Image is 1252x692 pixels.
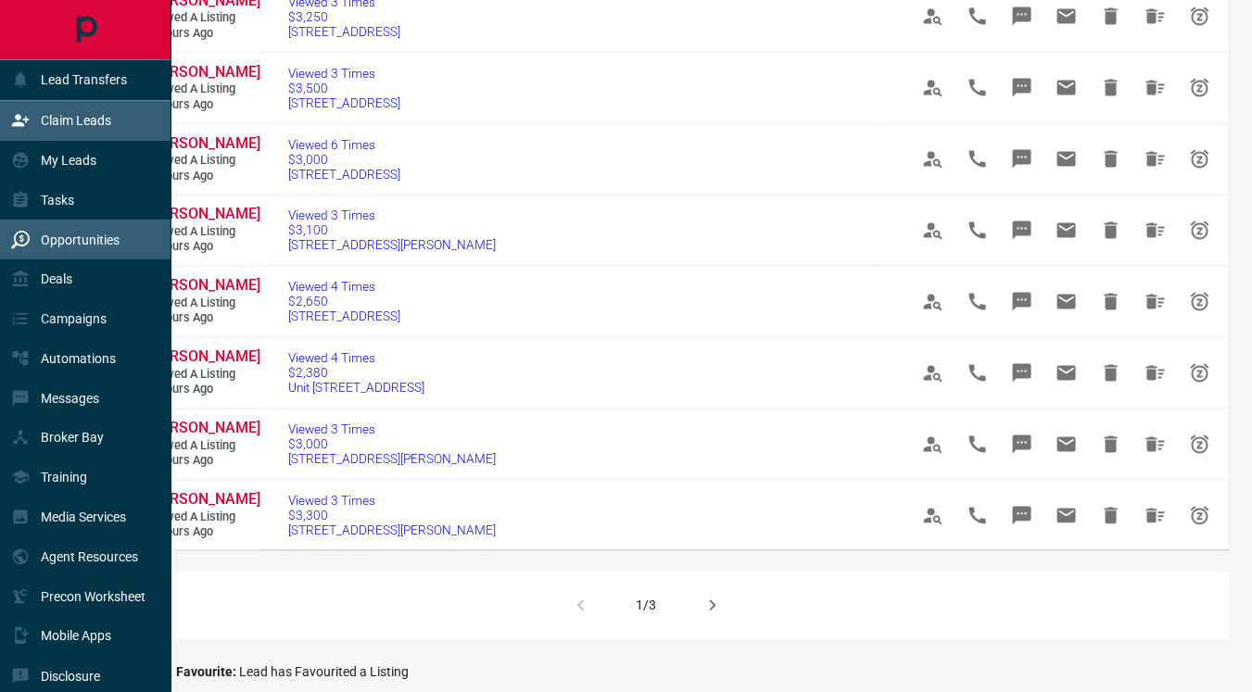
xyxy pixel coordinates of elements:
span: View Profile [911,422,955,467]
span: Hide All from Jean Espiritu [1133,137,1178,182]
span: Viewed a Listing [148,153,259,169]
span: View Profile [911,137,955,182]
span: Hide All from Jean Espiritu [1133,280,1178,324]
span: $3,250 [288,9,400,24]
span: Email [1044,66,1089,110]
span: $3,100 [288,223,496,238]
span: [STREET_ADDRESS][PERSON_NAME] [288,523,496,538]
span: [PERSON_NAME] [148,206,260,223]
span: 3 hours ago [148,454,259,470]
span: $2,650 [288,295,400,309]
a: Viewed 4 Times$2,650[STREET_ADDRESS] [288,280,400,324]
a: [PERSON_NAME] [148,63,259,82]
span: [PERSON_NAME] [148,134,260,152]
span: 2 hours ago [148,26,259,42]
span: Hide All from Jean Espiritu [1133,351,1178,396]
span: 2 hours ago [148,311,259,327]
span: Message [1000,280,1044,324]
span: Call [955,422,1000,467]
div: 1/3 [637,598,657,613]
span: [PERSON_NAME] [148,348,260,366]
span: Snooze [1178,422,1222,467]
span: Hide All from Jean Espiritu [1133,422,1178,467]
span: Hide [1089,137,1133,182]
a: Viewed 3 Times$3,300[STREET_ADDRESS][PERSON_NAME] [288,494,496,538]
span: Email [1044,208,1089,253]
a: [PERSON_NAME] [148,491,259,510]
span: View Profile [911,66,955,110]
span: Message [1000,137,1044,182]
a: Viewed 6 Times$3,000[STREET_ADDRESS] [288,137,400,182]
a: [PERSON_NAME] [148,348,259,368]
span: $3,000 [288,437,496,452]
span: Call [955,351,1000,396]
span: $3,500 [288,81,400,95]
span: Email [1044,494,1089,538]
span: $3,000 [288,152,400,167]
span: Message [1000,422,1044,467]
span: Viewed a Listing [148,225,259,241]
span: Hide All from Jean Espiritu [1133,208,1178,253]
span: Email [1044,137,1089,182]
span: [STREET_ADDRESS][PERSON_NAME] [288,238,496,253]
span: View Profile [911,351,955,396]
span: Message [1000,494,1044,538]
span: Viewed 3 Times [288,66,400,81]
span: Viewed 3 Times [288,422,496,437]
span: Snooze [1178,66,1222,110]
span: Viewed 3 Times [288,494,496,509]
span: [STREET_ADDRESS] [288,309,400,324]
span: Snooze [1178,280,1222,324]
span: Hide [1089,66,1133,110]
span: Snooze [1178,351,1222,396]
span: Hide All from Jean Espiritu [1133,66,1178,110]
span: $3,300 [288,509,496,523]
span: Favourite [176,665,239,680]
span: 2 hours ago [148,240,259,256]
span: $2,380 [288,366,424,381]
span: 3 hours ago [148,525,259,541]
span: Viewed 4 Times [288,280,400,295]
span: 2 hours ago [148,97,259,113]
span: [STREET_ADDRESS] [288,167,400,182]
span: View Profile [911,494,955,538]
span: Snooze [1178,208,1222,253]
span: Viewed 4 Times [288,351,424,366]
span: Call [955,208,1000,253]
a: Viewed 3 Times$3,500[STREET_ADDRESS] [288,66,400,110]
span: Hide [1089,208,1133,253]
span: Viewed 6 Times [288,137,400,152]
span: Hide [1089,422,1133,467]
span: 2 hours ago [148,169,259,184]
span: [PERSON_NAME] [148,63,260,81]
span: 3 hours ago [148,383,259,398]
span: [PERSON_NAME] [148,277,260,295]
a: Viewed 3 Times$3,100[STREET_ADDRESS][PERSON_NAME] [288,208,496,253]
span: Viewed a Listing [148,10,259,26]
span: Hide [1089,280,1133,324]
a: [PERSON_NAME] [148,420,259,439]
span: Message [1000,351,1044,396]
span: View Profile [911,280,955,324]
span: Viewed a Listing [148,82,259,97]
a: [PERSON_NAME] [148,134,259,154]
span: Snooze [1178,494,1222,538]
a: [PERSON_NAME] [148,277,259,296]
span: Viewed a Listing [148,510,259,526]
a: [PERSON_NAME] [148,206,259,225]
span: View Profile [911,208,955,253]
span: Unit [STREET_ADDRESS] [288,381,424,396]
span: Lead has Favourited a Listing [239,665,409,680]
span: Viewed a Listing [148,439,259,455]
span: Email [1044,280,1089,324]
span: Call [955,280,1000,324]
span: [STREET_ADDRESS] [288,95,400,110]
span: Hide [1089,494,1133,538]
span: Snooze [1178,137,1222,182]
a: Viewed 4 Times$2,380Unit [STREET_ADDRESS] [288,351,424,396]
span: [PERSON_NAME] [148,491,260,509]
span: [STREET_ADDRESS] [288,24,400,39]
span: Message [1000,208,1044,253]
span: Email [1044,422,1089,467]
span: [PERSON_NAME] [148,420,260,437]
